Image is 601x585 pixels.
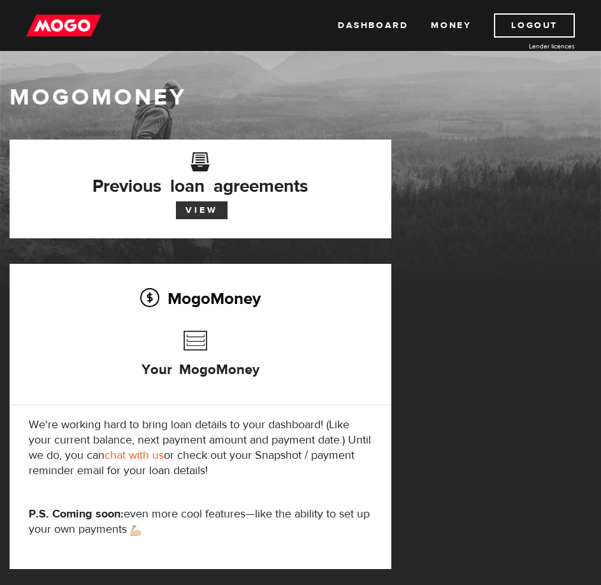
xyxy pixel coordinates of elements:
[131,525,141,536] img: strong arm emoji
[29,507,372,537] p: even more cool features—like the ability to set up your own payments
[176,201,228,219] a: View
[479,41,575,51] a: Lender licences
[141,324,259,397] h3: Your MogoMoney
[431,13,471,38] a: Money
[346,289,601,585] iframe: LiveChat chat widget
[29,285,372,312] h2: MogoMoney
[26,13,101,38] img: mogo_logo-11ee424be714fa7cbb0f0f49df9e16ec.png
[105,448,164,463] a: chat with us
[29,507,124,521] strong: P.S. Coming soon:
[338,13,408,38] a: Dashboard
[29,417,372,479] p: We're working hard to bring loan details to your dashboard! (Like your current balance, next paym...
[29,161,372,192] h3: Previous loan agreements
[494,13,575,38] a: Logout
[10,84,591,111] h1: MogoMoney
